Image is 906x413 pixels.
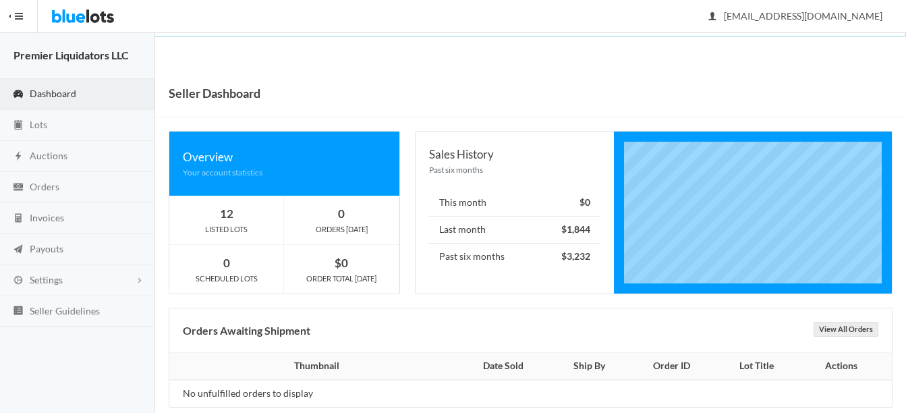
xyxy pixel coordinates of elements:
span: Orders [30,181,59,192]
h1: Seller Dashboard [169,83,260,103]
strong: $0 [579,196,590,208]
span: Seller Guidelines [30,305,100,316]
li: This month [429,190,600,217]
div: ORDER TOTAL [DATE] [284,273,399,285]
strong: $0 [335,256,348,270]
li: Last month [429,216,600,244]
th: Ship By [550,353,628,380]
span: Auctions [30,150,67,161]
div: LISTED LOTS [169,223,283,236]
td: No unfulfilled orders to display [169,380,457,407]
div: Overview [183,148,386,166]
strong: $1,844 [561,223,590,235]
div: Your account statistics [183,166,386,179]
strong: 0 [223,256,230,270]
strong: 12 [220,206,233,221]
span: Payouts [30,243,63,254]
span: Settings [30,274,63,285]
strong: 0 [338,206,345,221]
ion-icon: cog [11,275,25,287]
ion-icon: cash [11,182,25,194]
li: Past six months [429,243,600,270]
div: Sales History [429,145,600,163]
th: Order ID [628,353,716,380]
strong: Premier Liquidators LLC [13,49,129,61]
th: Date Sold [457,353,550,380]
th: Actions [798,353,892,380]
a: View All Orders [814,322,878,337]
ion-icon: paper plane [11,244,25,256]
b: Orders Awaiting Shipment [183,324,310,337]
span: Dashboard [30,88,76,99]
th: Lot Title [716,353,798,380]
ion-icon: flash [11,150,25,163]
div: SCHEDULED LOTS [169,273,283,285]
ion-icon: person [706,11,719,24]
ion-icon: calculator [11,213,25,225]
th: Thumbnail [169,353,457,380]
div: Past six months [429,163,600,176]
span: Invoices [30,212,64,223]
div: ORDERS [DATE] [284,223,399,236]
strong: $3,232 [561,250,590,262]
ion-icon: speedometer [11,88,25,101]
ion-icon: clipboard [11,119,25,132]
span: Lots [30,119,47,130]
span: [EMAIL_ADDRESS][DOMAIN_NAME] [709,10,882,22]
ion-icon: list box [11,305,25,318]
